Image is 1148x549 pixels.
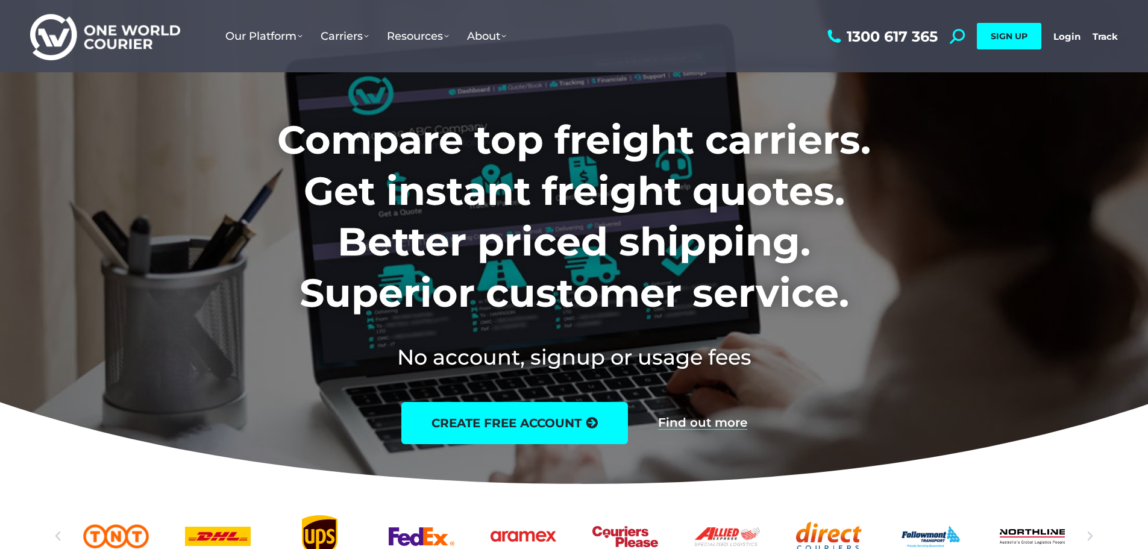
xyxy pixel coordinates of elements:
a: create free account [401,402,628,444]
a: Resources [378,17,458,55]
span: Resources [387,30,449,43]
a: 1300 617 365 [824,29,938,44]
a: Our Platform [216,17,312,55]
span: Carriers [321,30,369,43]
a: Carriers [312,17,378,55]
a: Find out more [658,416,747,430]
h2: No account, signup or usage fees [198,342,950,372]
a: Track [1093,31,1118,42]
span: About [467,30,506,43]
a: SIGN UP [977,23,1041,49]
img: One World Courier [30,12,180,61]
h1: Compare top freight carriers. Get instant freight quotes. Better priced shipping. Superior custom... [198,115,950,318]
span: SIGN UP [991,31,1027,42]
a: About [458,17,515,55]
span: Our Platform [225,30,303,43]
a: Login [1053,31,1081,42]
